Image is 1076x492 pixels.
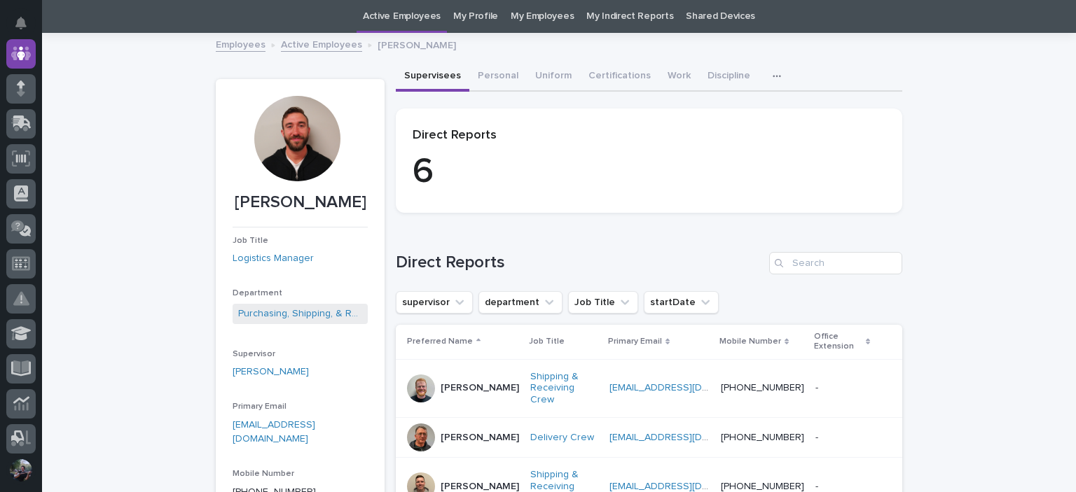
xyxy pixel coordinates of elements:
[530,432,594,444] a: Delivery Crew
[441,432,519,444] p: [PERSON_NAME]
[469,62,527,92] button: Personal
[719,334,781,349] p: Mobile Number
[233,470,294,478] span: Mobile Number
[769,252,902,274] input: Search
[396,291,473,314] button: supervisor
[18,17,36,39] div: Notifications
[529,334,565,349] p: Job Title
[233,420,315,444] a: [EMAIL_ADDRESS][DOMAIN_NAME]
[6,456,36,485] button: users-avatar
[233,251,314,266] a: Logistics Manager
[413,151,885,193] p: 6
[233,402,287,411] span: Primary Email
[659,62,699,92] button: Work
[608,334,662,349] p: Primary Email
[699,62,759,92] button: Discipline
[238,307,362,321] a: Purchasing, Shipping, & Receiving
[609,482,768,491] a: [EMAIL_ADDRESS][DOMAIN_NAME]
[396,62,469,92] button: Supervisees
[721,482,804,491] a: [PHONE_NUMBER]
[233,289,282,297] span: Department
[396,359,902,417] tr: [PERSON_NAME]Shipping & Receiving Crew [EMAIL_ADDRESS][DOMAIN_NAME] [PHONE_NUMBER]--
[644,291,719,314] button: startDate
[609,383,768,393] a: [EMAIL_ADDRESS][DOMAIN_NAME]
[233,350,275,358] span: Supervisor
[814,329,862,355] p: Office Extension
[233,192,368,213] p: [PERSON_NAME]
[441,382,519,394] p: [PERSON_NAME]
[233,365,309,379] a: [PERSON_NAME]
[407,334,473,349] p: Preferred Name
[580,62,659,92] button: Certifications
[413,128,885,143] p: Direct Reports
[609,433,768,442] a: [EMAIL_ADDRESS][DOMAIN_NAME]
[815,379,821,394] p: -
[216,36,265,52] a: Employees
[721,383,804,393] a: [PHONE_NUMBER]
[568,291,638,314] button: Job Title
[815,429,821,444] p: -
[530,371,598,406] a: Shipping & Receiving Crew
[233,237,268,245] span: Job Title
[527,62,580,92] button: Uniform
[378,36,456,52] p: [PERSON_NAME]
[6,8,36,38] button: Notifications
[478,291,563,314] button: department
[396,417,902,457] tr: [PERSON_NAME]Delivery Crew [EMAIL_ADDRESS][DOMAIN_NAME] [PHONE_NUMBER]--
[396,253,764,273] h1: Direct Reports
[721,433,804,442] a: [PHONE_NUMBER]
[281,36,362,52] a: Active Employees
